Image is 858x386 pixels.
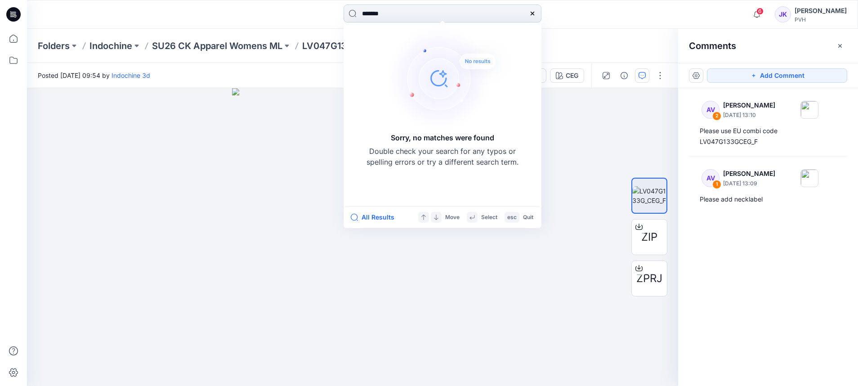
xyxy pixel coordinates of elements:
[302,40,359,52] p: LV047G133G
[756,8,764,15] span: 6
[391,132,494,143] h5: Sorry, no matches were found
[723,179,775,188] p: [DATE] 13:09
[712,112,721,121] div: 2
[523,213,533,222] p: Quit
[617,68,631,83] button: Details
[38,40,70,52] a: Folders
[387,24,513,132] img: Sorry, no matches were found
[481,213,497,222] p: Select
[723,100,775,111] p: [PERSON_NAME]
[702,169,719,187] div: AV
[641,229,657,245] span: ZIP
[566,71,578,81] div: CEG
[795,16,847,23] div: PVH
[712,180,721,189] div: 1
[89,40,132,52] a: Indochine
[723,168,775,179] p: [PERSON_NAME]
[550,68,584,83] button: CEG
[351,212,400,223] button: All Results
[232,88,473,386] img: eyJhbGciOiJIUzI1NiIsImtpZCI6IjAiLCJzbHQiOiJzZXMiLCJ0eXAiOiJKV1QifQ.eyJkYXRhIjp7InR5cGUiOiJzdG9yYW...
[636,270,662,287] span: ZPRJ
[700,194,836,205] div: Please add necklabel
[795,5,847,16] div: [PERSON_NAME]
[700,126,836,147] div: Please use EU combi code LV047G133GCEG_F
[707,68,847,83] button: Add Comment
[507,213,517,222] p: esc
[445,213,460,222] p: Move
[632,186,666,205] img: LV047G133G_CEG_F
[723,111,775,120] p: [DATE] 13:10
[152,40,282,52] a: SU26 CK Apparel Womens ML
[702,101,719,119] div: AV
[775,6,791,22] div: JK
[689,40,736,51] h2: Comments
[38,71,150,80] span: Posted [DATE] 09:54 by
[112,72,150,79] a: Indochine 3d
[366,146,519,167] p: Double check your search for any typos or spelling errors or try a different search term.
